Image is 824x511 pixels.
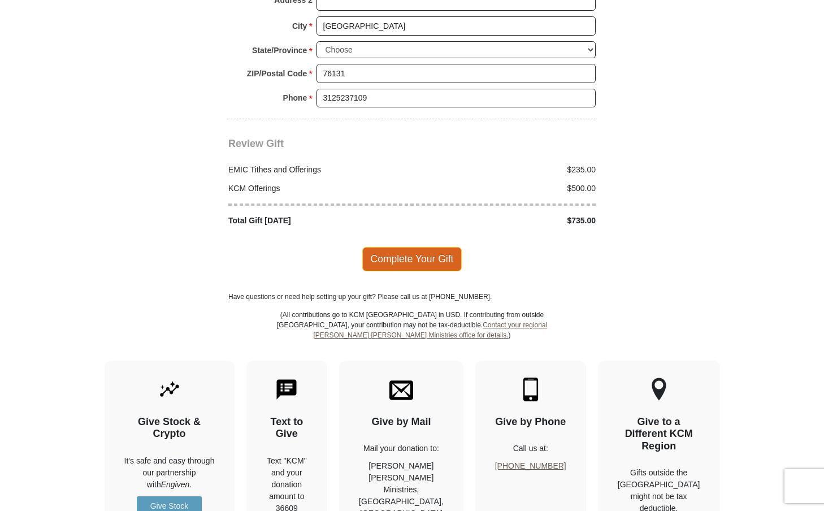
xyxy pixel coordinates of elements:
h4: Give by Mail [359,416,444,428]
img: text-to-give.svg [275,378,298,401]
img: mobile.svg [519,378,543,401]
a: Contact your regional [PERSON_NAME] [PERSON_NAME] Ministries office for details. [313,321,547,339]
img: other-region [651,378,667,401]
p: Mail your donation to: [359,443,444,454]
h4: Give to a Different KCM Region [618,416,700,453]
p: Call us at: [495,443,566,454]
a: [PHONE_NUMBER] [495,461,566,470]
p: (All contributions go to KCM [GEOGRAPHIC_DATA] in USD. If contributing from outside [GEOGRAPHIC_D... [276,310,548,361]
img: envelope.svg [389,378,413,401]
div: $500.00 [412,183,602,194]
h4: Give Stock & Crypto [124,416,215,440]
span: Complete Your Gift [362,247,462,271]
i: Engiven. [161,480,192,489]
p: It's safe and easy through our partnership with [124,455,215,491]
div: EMIC Tithes and Offerings [223,164,413,176]
strong: Phone [283,90,307,106]
div: $235.00 [412,164,602,176]
div: $735.00 [412,215,602,227]
h4: Give by Phone [495,416,566,428]
strong: State/Province [252,42,307,58]
p: Have questions or need help setting up your gift? Please call us at [PHONE_NUMBER]. [228,292,596,302]
div: KCM Offerings [223,183,413,194]
img: give-by-stock.svg [158,378,181,401]
strong: ZIP/Postal Code [247,66,307,81]
strong: City [292,18,307,34]
h4: Text to Give [266,416,308,440]
div: Total Gift [DATE] [223,215,413,227]
span: Review Gift [228,138,284,149]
